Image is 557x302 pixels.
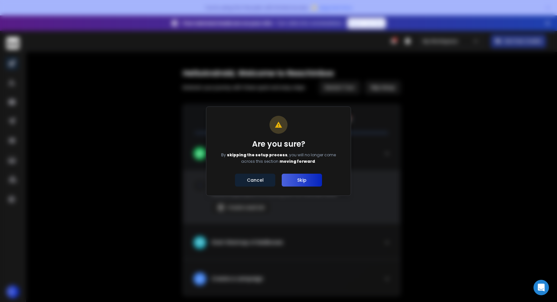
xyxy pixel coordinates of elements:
button: Cancel [235,174,275,187]
span: skipping the setup process [227,152,288,158]
span: moving forward [279,159,315,164]
p: By , you will no longer come across this section . [215,152,342,165]
div: Open Intercom Messenger [533,280,549,295]
h1: Are you sure? [215,139,342,149]
button: Skip [282,174,322,187]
